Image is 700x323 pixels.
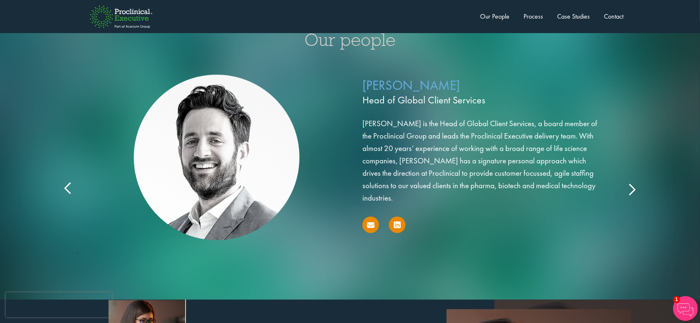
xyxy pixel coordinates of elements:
[604,12,623,21] a: Contact
[362,76,605,109] p: [PERSON_NAME]
[557,12,590,21] a: Case Studies
[524,12,543,21] a: Process
[60,61,640,281] div: ,
[134,75,299,240] img: Neil WInn
[673,296,698,321] img: Chatbot
[673,296,680,303] span: 1
[362,93,605,107] span: Head of Global Client Services
[480,12,509,21] a: Our People
[362,117,605,204] p: [PERSON_NAME] is the Head of Global Client Services, a board member of the Proclinical Group and ...
[6,292,112,317] iframe: reCAPTCHA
